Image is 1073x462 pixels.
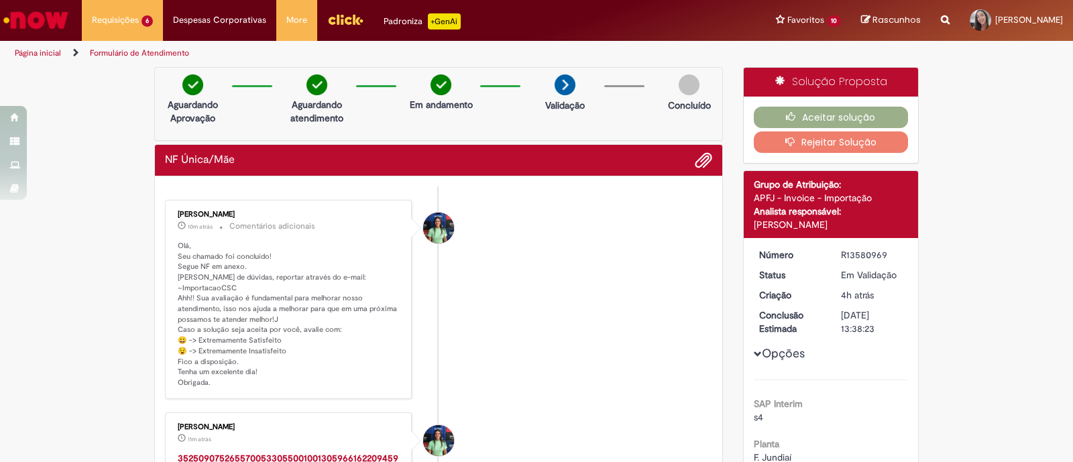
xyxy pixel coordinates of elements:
[178,211,401,219] div: [PERSON_NAME]
[92,13,139,27] span: Requisições
[754,438,779,450] b: Planta
[754,131,909,153] button: Rejeitar Solução
[160,98,225,125] p: Aguardando Aprovação
[841,288,903,302] div: 30/09/2025 11:38:20
[165,154,235,166] h2: NF Única/Mãe Histórico de tíquete
[423,213,454,243] div: Camila Marques Da Silva
[410,98,473,111] p: Em andamento
[872,13,921,26] span: Rascunhos
[668,99,711,112] p: Concluído
[754,411,763,423] span: s4
[431,74,451,95] img: check-circle-green.png
[10,41,705,66] ul: Trilhas de página
[15,48,61,58] a: Página inicial
[841,248,903,262] div: R13580969
[744,68,919,97] div: Solução Proposta
[327,9,363,30] img: click_logo_yellow_360x200.png
[995,14,1063,25] span: [PERSON_NAME]
[173,13,266,27] span: Despesas Corporativas
[749,248,832,262] dt: Número
[749,288,832,302] dt: Criação
[182,74,203,95] img: check-circle-green.png
[695,152,712,169] button: Adicionar anexos
[384,13,461,30] div: Padroniza
[428,13,461,30] p: +GenAi
[1,7,70,34] img: ServiceNow
[754,178,909,191] div: Grupo de Atribuição:
[188,223,213,231] time: 30/09/2025 15:12:57
[284,98,349,125] p: Aguardando atendimento
[754,107,909,128] button: Aceitar solução
[188,223,213,231] span: 10m atrás
[423,425,454,456] div: Camila Marques Da Silva
[841,289,874,301] time: 30/09/2025 11:38:20
[178,241,401,388] p: Olá, Seu chamado foi concluído! Segue NF em anexo. [PERSON_NAME] de dúvidas, reportar através do ...
[861,14,921,27] a: Rascunhos
[188,435,211,443] span: 11m atrás
[749,308,832,335] dt: Conclusão Estimada
[545,99,585,112] p: Validação
[754,191,909,205] div: APFJ - Invoice - Importação
[229,221,315,232] small: Comentários adicionais
[286,13,307,27] span: More
[754,398,803,410] b: SAP Interim
[306,74,327,95] img: check-circle-green.png
[142,15,153,27] span: 6
[841,308,903,335] div: [DATE] 13:38:23
[90,48,189,58] a: Formulário de Atendimento
[787,13,824,27] span: Favoritos
[555,74,575,95] img: arrow-next.png
[679,74,699,95] img: img-circle-grey.png
[841,289,874,301] span: 4h atrás
[178,423,401,431] div: [PERSON_NAME]
[188,435,211,443] time: 30/09/2025 15:12:37
[827,15,841,27] span: 10
[754,218,909,231] div: [PERSON_NAME]
[754,205,909,218] div: Analista responsável:
[841,268,903,282] div: Em Validação
[749,268,832,282] dt: Status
